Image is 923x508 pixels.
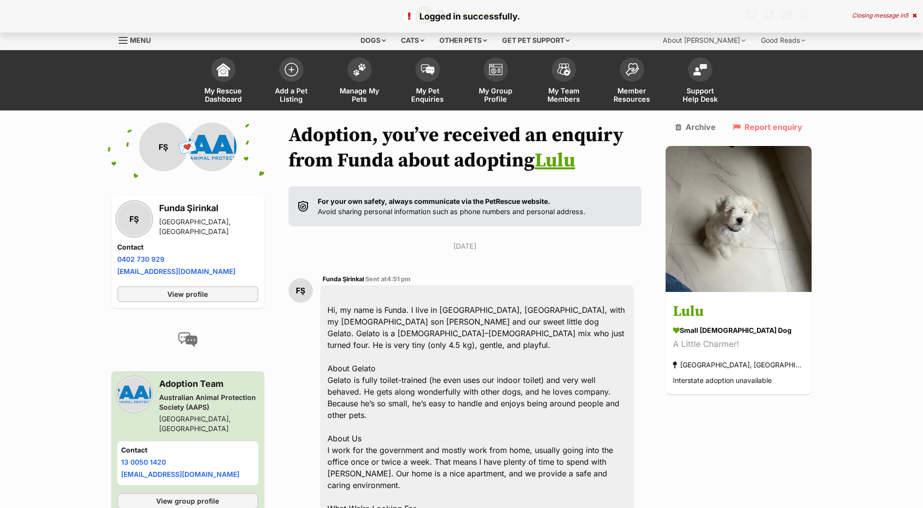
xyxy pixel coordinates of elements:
span: Funda Şirinkal [323,275,364,283]
span: Support Help Desk [678,87,722,103]
a: Lulu [535,148,575,173]
img: manage-my-pets-icon-02211641906a0b7f246fdf0571729dbe1e7629f14944591b6c1af311fb30b64b.svg [353,63,366,76]
div: Cats [394,31,431,50]
a: Menu [119,31,158,48]
span: Member Resources [610,87,654,103]
span: Manage My Pets [338,87,381,103]
div: Closing message in [852,12,917,19]
span: My Team Members [542,87,586,103]
h3: Lulu [673,301,804,323]
div: Dogs [354,31,393,50]
div: [GEOGRAPHIC_DATA], [GEOGRAPHIC_DATA] [159,217,258,236]
a: Support Help Desk [666,53,734,110]
div: Other pets [433,31,494,50]
img: Australian Animal Protection Society (AAPS) profile pic [188,123,236,171]
a: 0402 730 929 [117,255,164,263]
a: Lulu small [DEMOGRAPHIC_DATA] Dog A Little Charmer! [GEOGRAPHIC_DATA], [GEOGRAPHIC_DATA] Intersta... [666,294,812,395]
div: [GEOGRAPHIC_DATA], [GEOGRAPHIC_DATA] [159,414,258,434]
a: Report enquiry [733,123,802,131]
h4: Contact [117,242,258,252]
a: [EMAIL_ADDRESS][DOMAIN_NAME] [117,267,235,275]
img: dashboard-icon-eb2f2d2d3e046f16d808141f083e7271f6b2e854fb5c12c21221c1fb7104beca.svg [217,63,230,76]
a: 13 0050 1420 [121,458,166,466]
div: About [PERSON_NAME] [656,31,752,50]
div: FŞ [117,202,151,236]
img: Lulu [666,146,812,292]
span: Menu [130,36,151,44]
span: View group profile [156,496,219,506]
img: member-resources-icon-8e73f808a243e03378d46382f2149f9095a855e16c252ad45f914b54edf8863c.svg [625,63,639,76]
span: My Group Profile [474,87,518,103]
span: Interstate adoption unavailable [673,377,772,385]
p: Logged in successfully. [10,10,913,23]
div: Good Reads [754,31,812,50]
h1: Adoption, you’ve received an enquiry from Funda about adopting [289,123,642,173]
span: Add a Pet Listing [270,87,313,103]
span: 5 [905,12,908,19]
span: Sent at [365,275,411,283]
img: group-profile-icon-3fa3cf56718a62981997c0bc7e787c4b2cf8bcc04b72c1350f741eb67cf2f40e.svg [489,64,503,75]
a: My Group Profile [462,53,530,110]
a: My Pet Enquiries [394,53,462,110]
a: Add a Pet Listing [257,53,326,110]
h3: Funda Şirinkal [159,201,258,215]
div: small [DEMOGRAPHIC_DATA] Dog [673,326,804,336]
a: View profile [117,286,258,302]
p: [DATE] [289,241,642,251]
p: Avoid sharing personal information such as phone numbers and personal address. [318,196,585,217]
div: A Little Charmer! [673,338,804,351]
img: Australian Animal Protection Society (AAPS) profile pic [117,377,151,411]
img: pet-enquiries-icon-7e3ad2cf08bfb03b45e93fb7055b45f3efa6380592205ae92323e6603595dc1f.svg [421,64,434,75]
div: FŞ [139,123,188,171]
h3: Adoption Team [159,377,258,391]
a: Archive [675,123,716,131]
a: Member Resources [598,53,666,110]
span: My Rescue Dashboard [201,87,245,103]
strong: For your own safety, always communicate via the PetRescue website. [318,197,550,205]
span: 4:51 pm [387,275,411,283]
div: FŞ [289,278,313,303]
div: Australian Animal Protection Society (AAPS) [159,393,258,412]
div: [GEOGRAPHIC_DATA], [GEOGRAPHIC_DATA] [673,359,804,372]
a: My Team Members [530,53,598,110]
span: My Pet Enquiries [406,87,450,103]
h4: Contact [121,445,254,455]
img: add-pet-listing-icon-0afa8454b4691262ce3f59096e99ab1cd57d4a30225e0717b998d2c9b9846f56.svg [285,63,298,76]
a: [EMAIL_ADDRESS][DOMAIN_NAME] [121,470,239,478]
span: View profile [167,289,208,299]
img: conversation-icon-4a6f8262b818ee0b60e3300018af0b2d0b884aa5de6e9bcb8d3d4eeb1a70a7c4.svg [178,332,198,347]
span: 💌 [177,137,199,158]
div: Get pet support [495,31,577,50]
img: team-members-icon-5396bd8760b3fe7c0b43da4ab00e1e3bb1a5d9ba89233759b79545d2d3fc5d0d.svg [557,63,571,76]
a: Manage My Pets [326,53,394,110]
a: My Rescue Dashboard [189,53,257,110]
img: help-desk-icon-fdf02630f3aa405de69fd3d07c3f3aa587a6932b1a1747fa1d2bba05be0121f9.svg [693,64,707,75]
